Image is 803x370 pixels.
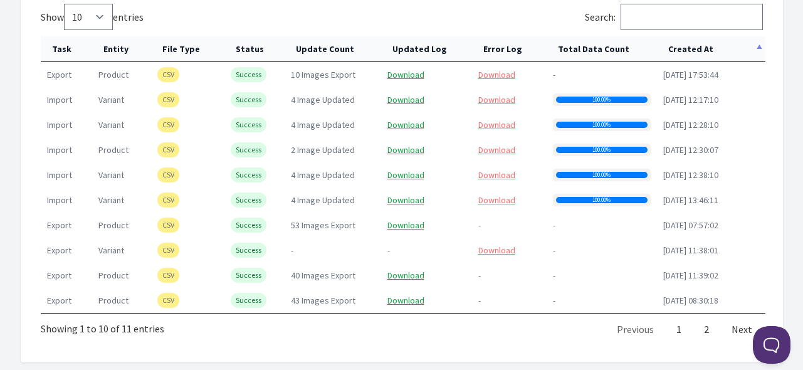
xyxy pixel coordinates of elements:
[621,4,763,30] input: Search:
[231,117,266,132] span: Success
[41,36,92,62] th: Task
[585,11,763,23] label: Search:
[291,295,355,306] span: 43 Images Export
[92,288,151,313] td: product
[657,263,765,288] td: [DATE] 11:39:02
[387,144,424,156] a: Download
[41,188,92,213] td: import
[231,243,266,258] span: Success
[231,167,266,182] span: Success
[657,188,765,213] td: [DATE] 13:46:11
[41,263,92,288] td: export
[291,144,355,156] span: 2 Image Updated
[92,263,151,288] td: product
[478,245,515,256] a: Download
[387,245,390,256] span: -
[478,119,515,130] a: Download
[291,219,355,231] span: 53 Images Export
[657,62,765,87] td: [DATE] 17:53:44
[387,69,424,80] a: Download
[291,119,355,130] span: 4 Image Updated
[547,238,657,263] td: -
[291,270,355,281] span: 40 Images Export
[92,112,151,137] td: variant
[92,62,151,87] td: product
[291,69,355,80] span: 10 Images Export
[41,112,92,137] td: import
[231,193,266,208] span: Success
[64,4,113,30] select: Showentries
[387,219,424,231] a: Download
[657,162,765,188] td: [DATE] 12:38:10
[676,323,681,336] a: 1
[657,137,765,162] td: [DATE] 12:30:07
[556,122,648,128] div: 100.00%
[387,119,424,130] a: Download
[224,36,285,62] th: Status
[92,238,151,263] td: variant
[285,238,381,263] td: -
[157,92,179,107] span: CSV
[387,270,424,281] a: Download
[231,67,266,82] span: Success
[157,142,179,157] span: CSV
[478,169,515,181] a: Download
[657,213,765,238] td: [DATE] 07:57:02
[92,36,151,62] th: Entity
[617,323,654,336] a: Previous
[231,293,266,308] span: Success
[41,288,92,313] td: export
[547,213,657,238] td: -
[478,270,481,281] span: -
[704,323,709,336] a: 2
[41,62,92,87] td: export
[41,238,92,263] td: export
[231,218,266,233] span: Success
[657,36,765,62] th: Created At: activate to sort column descending
[547,36,657,62] th: Total Data Count
[478,144,515,156] a: Download
[556,197,648,203] div: 100.00%
[657,112,765,137] td: [DATE] 12:28:10
[478,69,515,80] a: Download
[547,288,657,313] td: -
[92,87,151,112] td: variant
[157,293,179,308] span: CSV
[657,288,765,313] td: [DATE] 08:30:18
[231,92,266,107] span: Success
[547,62,657,87] td: -
[478,194,515,206] a: Download
[157,268,179,283] span: CSV
[41,137,92,162] td: import
[291,169,355,181] span: 4 Image Updated
[556,97,648,103] div: 100.00%
[41,162,92,188] td: import
[157,193,179,208] span: CSV
[387,194,424,206] a: Download
[151,36,224,62] th: File Type
[157,67,179,82] span: CSV
[92,213,151,238] td: product
[92,188,151,213] td: variant
[291,94,355,105] span: 4 Image Updated
[478,219,481,231] span: -
[157,243,179,258] span: CSV
[41,11,144,23] label: Show entries
[753,326,790,364] iframe: Toggle Customer Support
[157,167,179,182] span: CSV
[92,162,151,188] td: variant
[547,263,657,288] td: -
[657,87,765,112] td: [DATE] 12:17:10
[387,94,424,105] a: Download
[291,194,355,206] span: 4 Image Updated
[157,117,179,132] span: CSV
[157,218,179,233] span: CSV
[92,137,151,162] td: product
[478,94,515,105] a: Download
[657,238,765,263] td: [DATE] 11:38:01
[387,295,424,306] a: Download
[231,142,266,157] span: Success
[556,147,648,153] div: 100.00%
[381,36,472,62] th: Updated Log
[285,36,381,62] th: Update Count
